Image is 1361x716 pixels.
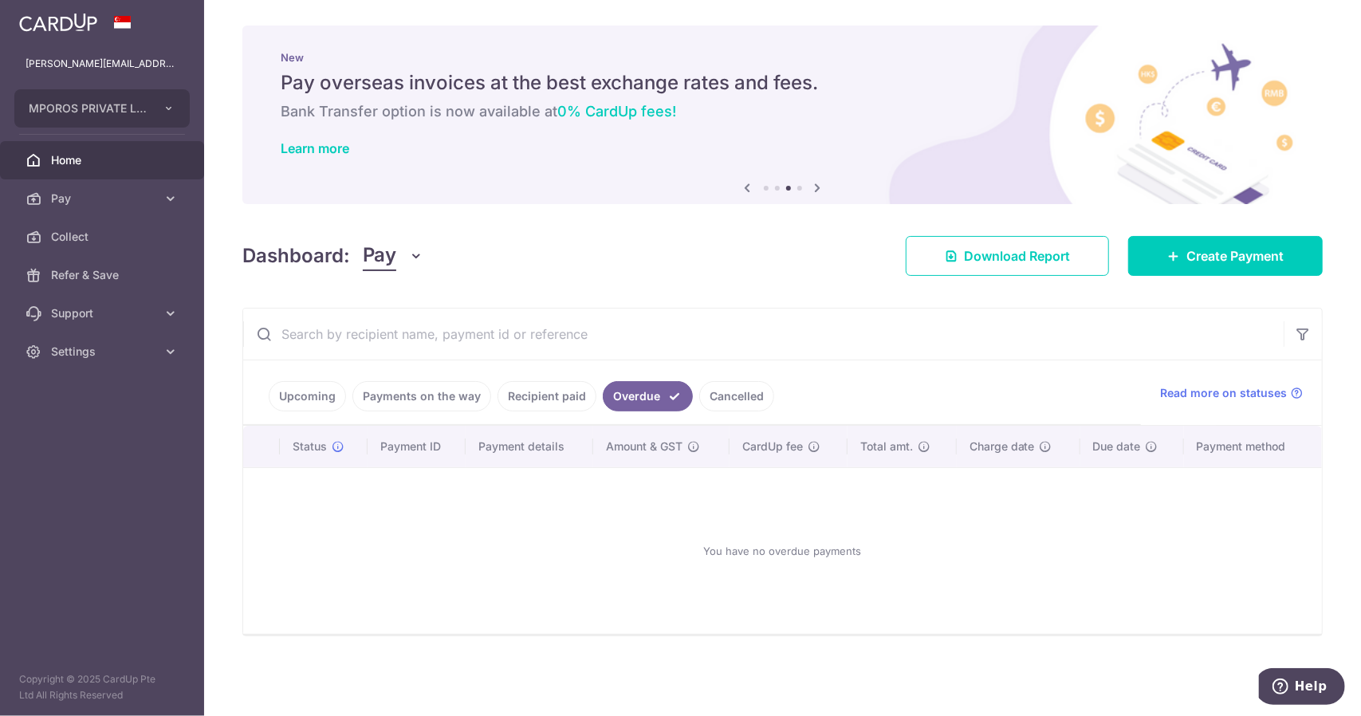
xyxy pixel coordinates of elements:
[51,305,156,321] span: Support
[262,481,1303,621] div: You have no overdue payments
[1186,246,1284,266] span: Create Payment
[363,241,424,271] button: Pay
[51,344,156,360] span: Settings
[699,381,774,411] a: Cancelled
[742,439,803,454] span: CardUp fee
[51,267,156,283] span: Refer & Save
[242,26,1323,204] img: International Invoice Banner
[281,102,1284,121] h6: Bank Transfer option is now available at
[26,56,179,72] p: [PERSON_NAME][EMAIL_ADDRESS][DOMAIN_NAME]
[281,51,1284,64] p: New
[1128,236,1323,276] a: Create Payment
[51,191,156,207] span: Pay
[242,242,350,270] h4: Dashboard:
[906,236,1109,276] a: Download Report
[498,381,596,411] a: Recipient paid
[1160,385,1287,401] span: Read more on statuses
[368,426,466,467] th: Payment ID
[557,103,676,120] span: 0% CardUp fees!
[860,439,913,454] span: Total amt.
[964,246,1070,266] span: Download Report
[1184,426,1322,467] th: Payment method
[293,439,327,454] span: Status
[51,152,156,168] span: Home
[51,229,156,245] span: Collect
[466,426,593,467] th: Payment details
[970,439,1035,454] span: Charge date
[1093,439,1141,454] span: Due date
[1160,385,1303,401] a: Read more on statuses
[19,13,97,32] img: CardUp
[14,89,190,128] button: MPOROS PRIVATE LIMITED
[243,309,1284,360] input: Search by recipient name, payment id or reference
[281,140,349,156] a: Learn more
[363,241,396,271] span: Pay
[603,381,693,411] a: Overdue
[606,439,682,454] span: Amount & GST
[281,70,1284,96] h5: Pay overseas invoices at the best exchange rates and fees.
[269,381,346,411] a: Upcoming
[352,381,491,411] a: Payments on the way
[1259,668,1345,708] iframe: Opens a widget where you can find more information
[29,100,147,116] span: MPOROS PRIVATE LIMITED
